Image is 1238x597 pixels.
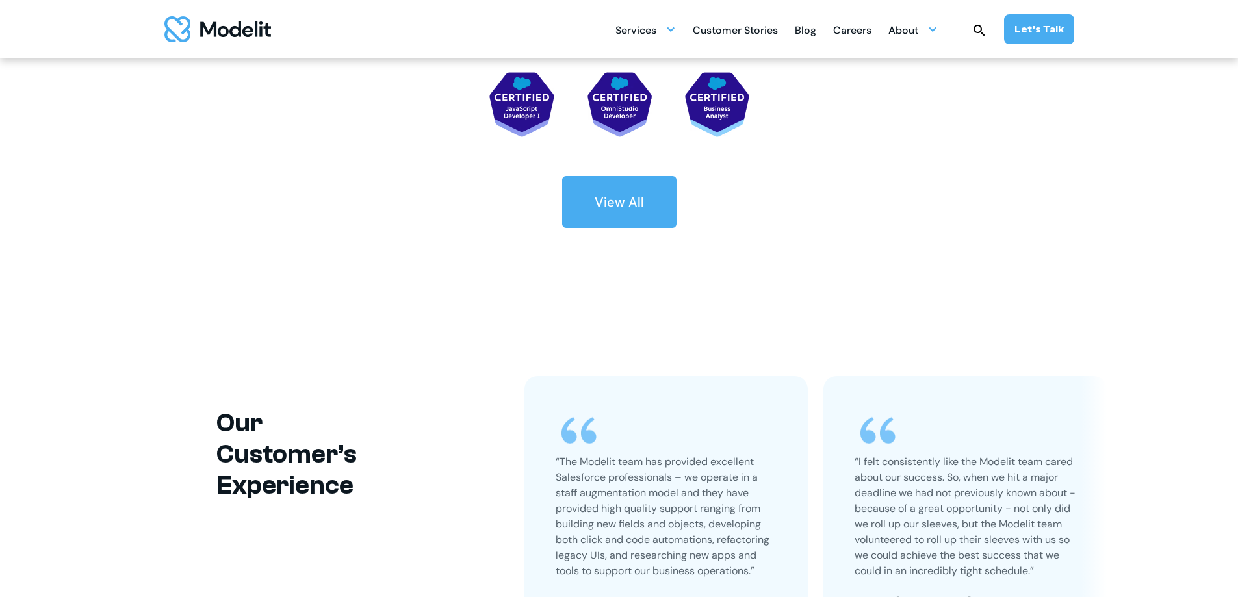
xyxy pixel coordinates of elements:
img: modelit logo [164,16,271,42]
a: Customer Stories [693,17,778,42]
div: View All [595,193,644,211]
h2: Our Customer’s Experience [216,407,400,501]
div: Blog [795,19,816,44]
a: home [164,16,271,42]
div: Services [615,19,656,44]
p: “I felt consistently like the Modelit team cared about our success. So, when we hit a major deadl... [855,454,1076,579]
div: Services [615,17,676,42]
div: Careers [833,19,871,44]
div: Customer Stories [693,19,778,44]
img: quote icon [556,407,602,455]
div: About [888,17,938,42]
p: “The Modelit team has provided excellent Salesforce professionals – we operate in a staff augment... [556,454,777,579]
a: View All [562,176,677,228]
a: Careers [833,17,871,42]
a: Let’s Talk [1004,14,1074,44]
div: About [888,19,918,44]
div: Let’s Talk [1014,22,1064,36]
img: quote icon [855,407,901,455]
a: Blog [795,17,816,42]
